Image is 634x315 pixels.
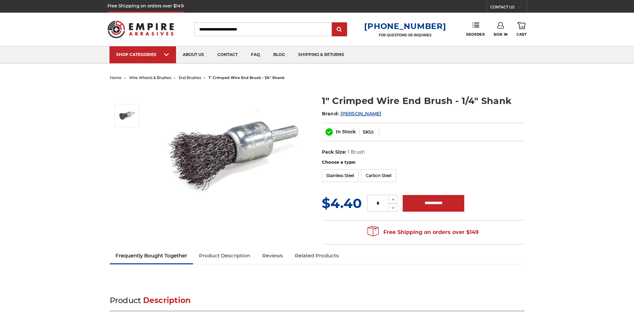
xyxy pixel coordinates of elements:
img: Empire Abrasives [107,16,174,42]
a: CONTACT US [490,3,527,13]
span: Brand: [322,111,339,117]
a: Cart [517,22,527,37]
h1: 1" Crimped Wire End Brush - 1/4" Shank [322,94,525,107]
span: Free Shipping on orders over $149 [367,226,479,239]
span: Cart [517,32,527,37]
a: wire wheels & brushes [129,75,171,80]
span: Description [143,296,191,305]
span: 1" crimped wire end brush - 1/4" shank [209,75,285,80]
a: Reorder [466,22,485,36]
a: Product Description [193,248,256,263]
a: Reviews [256,248,289,263]
dt: SKU: [363,129,374,136]
div: SHOP CATEGORIES [116,52,169,57]
img: 1" Crimped Wire End Brush - 1/4" Shank [118,107,135,124]
a: faq [244,46,267,63]
a: shipping & returns [292,46,351,63]
img: 1" Crimped Wire End Brush - 1/4" Shank [167,87,300,221]
span: In Stock [336,129,356,135]
a: Related Products [289,248,345,263]
a: [PERSON_NAME] [340,111,381,117]
dt: Pack Size: [322,149,346,156]
a: about us [176,46,211,63]
span: $4.40 [322,195,362,211]
a: contact [211,46,244,63]
input: Submit [333,23,346,36]
a: blog [267,46,292,63]
p: FOR QUESTIONS OR INQUIRIES [364,33,446,37]
a: Frequently Bought Together [110,248,193,263]
span: Reorder [466,32,485,37]
label: Choose a type: [322,159,525,166]
dd: 1 Brush [348,149,365,156]
a: end brushes [179,75,201,80]
a: [PHONE_NUMBER] [364,21,446,31]
span: Product [110,296,141,305]
a: home [110,75,121,80]
span: Sign In [494,32,508,37]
